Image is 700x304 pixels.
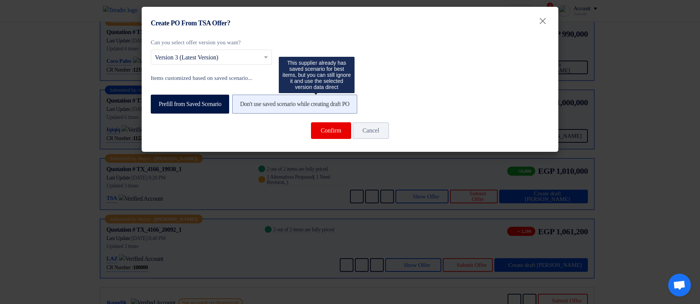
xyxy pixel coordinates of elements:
[151,74,549,83] label: Items customized based on saved scenario...
[279,57,355,93] div: This supplier already has saved scenario for best items, but you can still ignore it and use the ...
[232,95,358,114] label: Don't use saved scenario while creating draft PO
[311,122,351,139] button: Confirm
[353,122,389,139] button: Cancel
[151,95,229,114] label: Prefill from Saved Scenario
[151,38,272,47] label: Can you select offer version you want?
[151,18,230,28] h4: Create PO From TSA Offer?
[532,12,553,27] button: Close
[668,274,691,296] div: Open chat
[538,12,547,30] span: ×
